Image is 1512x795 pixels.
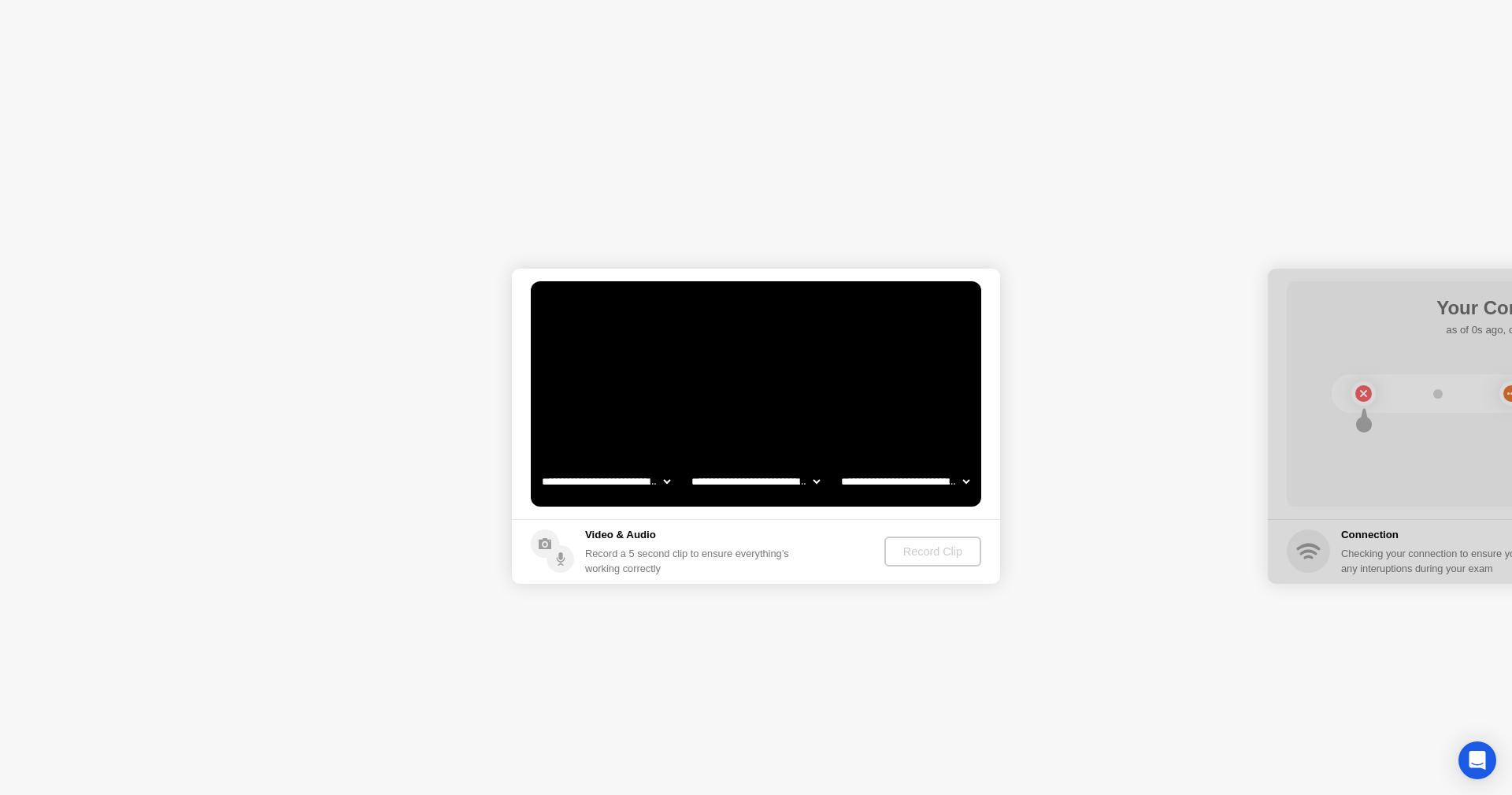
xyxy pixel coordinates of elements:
h5: Video & Audio [585,527,795,543]
select: Available microphones [838,466,973,497]
div: Open Intercom Messenger [1458,741,1496,779]
select: Available cameras [539,466,673,497]
div: Record Clip [891,545,975,558]
select: Available speakers [688,466,823,497]
div: Record a 5 second clip to ensure everything’s working correctly [585,546,795,576]
button: Record Clip [884,537,981,567]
